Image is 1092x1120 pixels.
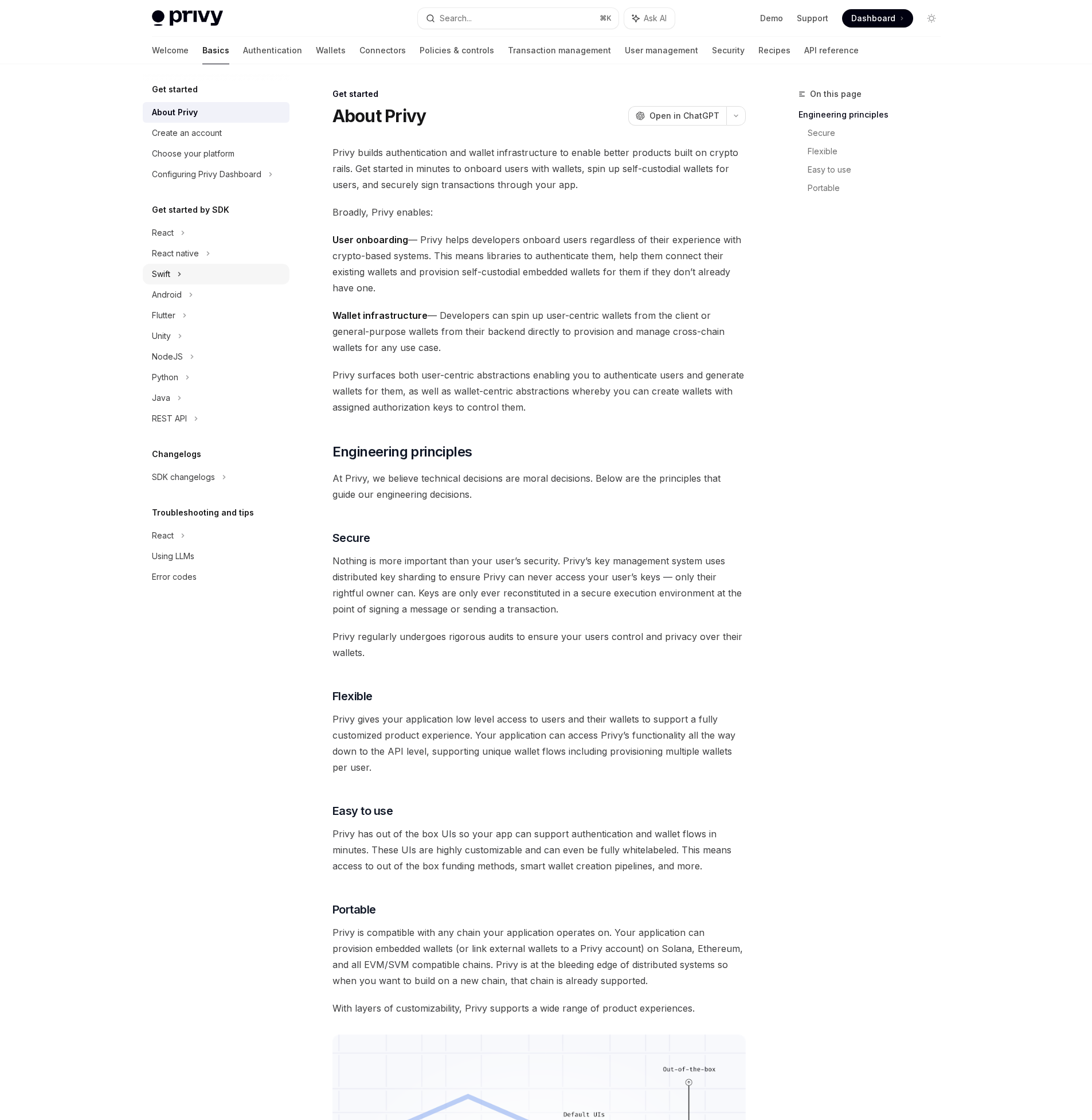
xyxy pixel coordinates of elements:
[808,161,950,179] a: Easy to use
[332,106,426,126] h1: About Privy
[332,688,373,704] span: Flexible
[808,179,950,197] a: Portable
[143,102,289,123] a: About Privy
[810,87,862,101] span: On this page
[332,443,472,461] span: Engineering principles
[808,142,950,161] a: Flexible
[152,549,194,563] div: Using LLMs
[143,143,289,164] a: Choose your platform
[332,803,393,819] span: Easy to use
[152,288,182,302] div: Android
[152,203,229,217] h5: Get started by SDK
[152,226,174,240] div: React
[152,350,183,364] div: NodeJS
[152,570,197,584] div: Error codes
[152,83,198,96] h5: Get started
[332,307,746,356] span: — Developers can spin up user-centric wallets from the client or general-purpose wallets from the...
[332,470,746,502] span: At Privy, we believe technical decisions are moral decisions. Below are the principles that guide...
[152,10,223,26] img: light logo
[152,247,199,260] div: React native
[152,447,201,461] h5: Changelogs
[332,234,408,245] strong: User onboarding
[842,9,913,28] a: Dashboard
[332,310,428,321] strong: Wallet infrastructure
[152,147,234,161] div: Choose your platform
[712,37,745,64] a: Security
[644,13,667,24] span: Ask AI
[152,412,187,426] div: REST API
[649,110,719,122] span: Open in ChatGPT
[152,37,189,64] a: Welcome
[332,204,746,220] span: Broadly, Privy enables:
[332,826,746,874] span: Privy has out of the box UIs so your app can support authentication and wallet flows in minutes. ...
[804,37,859,64] a: API reference
[332,711,746,775] span: Privy gives your application low level access to users and their wallets to support a fully custo...
[243,37,302,64] a: Authentication
[152,391,170,405] div: Java
[628,106,726,126] button: Open in ChatGPT
[799,106,950,124] a: Engineering principles
[152,529,174,543] div: React
[152,370,178,384] div: Python
[152,267,170,281] div: Swift
[143,546,289,567] a: Using LLMs
[758,37,790,64] a: Recipes
[332,553,746,617] span: Nothing is more important than your user’s security. Privy’s key management system uses distribut...
[808,124,950,142] a: Secure
[332,145,746,193] span: Privy builds authentication and wallet infrastructure to enable better products built on crypto r...
[332,924,746,989] span: Privy is compatible with any chain your application operates on. Your application can provision e...
[332,367,746,415] span: Privy surfaces both user-centric abstractions enabling you to authenticate users and generate wal...
[332,232,746,296] span: — Privy helps developers onboard users regardless of their experience with crypto-based systems. ...
[332,902,376,918] span: Portable
[202,37,229,64] a: Basics
[332,1000,746,1016] span: With layers of customizability, Privy supports a wide range of product experiences.
[152,506,254,520] h5: Troubleshooting and tips
[851,13,895,24] span: Dashboard
[332,530,370,546] span: Secure
[420,37,494,64] a: Policies & controls
[332,629,746,661] span: Privy regularly undergoes rigorous audits to ensure your users control and privacy over their wal...
[624,8,675,29] button: Ask AI
[143,567,289,587] a: Error codes
[152,167,261,181] div: Configuring Privy Dashboard
[440,11,472,25] div: Search...
[152,470,215,484] div: SDK changelogs
[922,9,941,28] button: Toggle dark mode
[359,37,406,64] a: Connectors
[152,329,171,343] div: Unity
[600,14,612,23] span: ⌘ K
[418,8,619,29] button: Search...⌘K
[508,37,611,64] a: Transaction management
[152,106,198,119] div: About Privy
[797,13,828,24] a: Support
[760,13,783,24] a: Demo
[143,123,289,143] a: Create an account
[625,37,698,64] a: User management
[152,309,175,322] div: Flutter
[152,126,222,140] div: Create an account
[316,37,346,64] a: Wallets
[332,88,746,100] div: Get started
